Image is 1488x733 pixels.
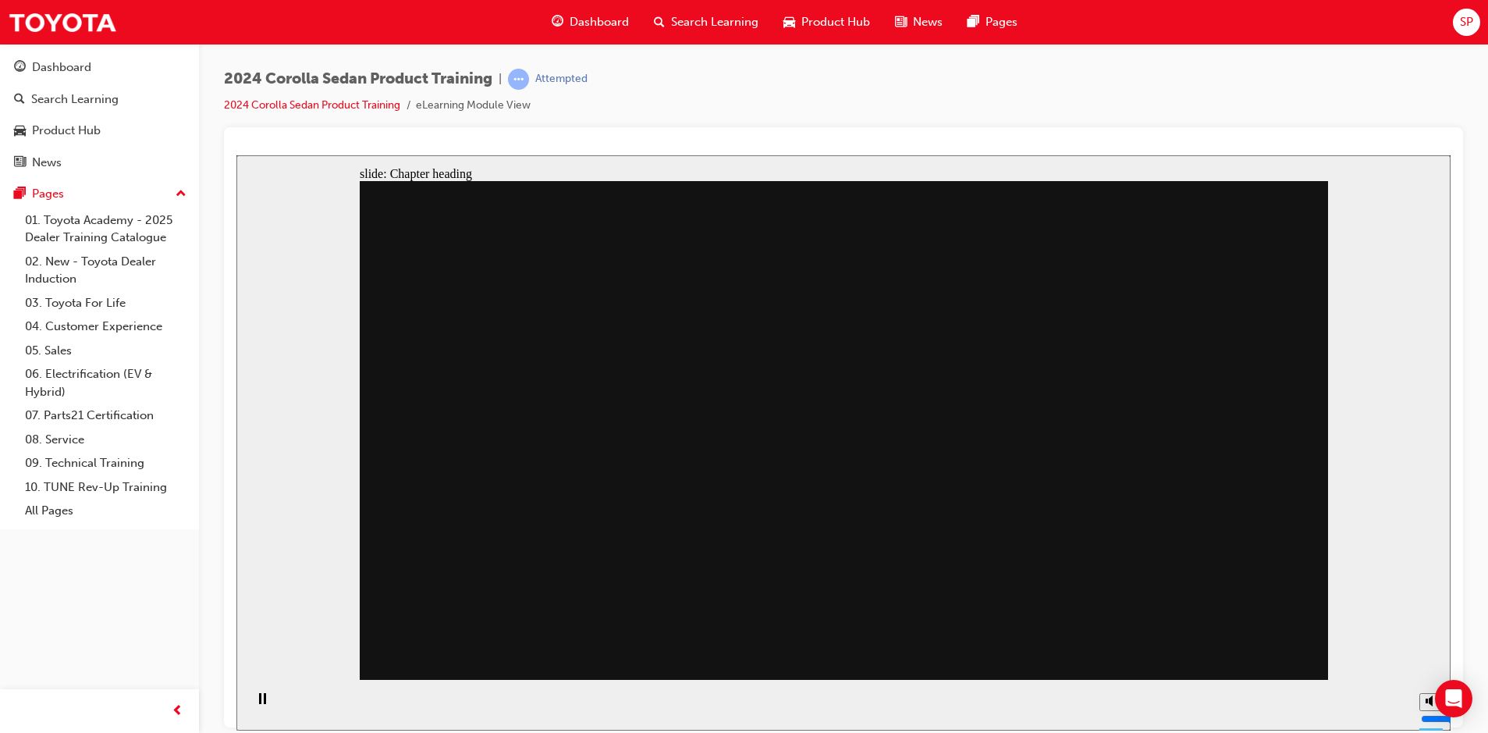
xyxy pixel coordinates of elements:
[32,122,101,140] div: Product Hub
[14,187,26,201] span: pages-icon
[6,116,193,145] a: Product Hub
[671,13,758,31] span: Search Learning
[552,12,563,32] span: guage-icon
[6,180,193,208] button: Pages
[19,451,193,475] a: 09. Technical Training
[31,91,119,109] div: Search Learning
[19,475,193,500] a: 10. TUNE Rev-Up Training
[32,185,64,203] div: Pages
[783,12,795,32] span: car-icon
[32,59,91,77] div: Dashboard
[19,362,193,404] a: 06. Electrification (EV & Hybrid)
[539,6,641,38] a: guage-iconDashboard
[8,5,117,40] img: Trak
[14,124,26,138] span: car-icon
[895,12,907,32] span: news-icon
[570,13,629,31] span: Dashboard
[1175,525,1206,575] div: misc controls
[6,50,193,180] button: DashboardSearch LearningProduct HubNews
[172,702,183,721] span: prev-icon
[968,12,979,32] span: pages-icon
[6,85,193,114] a: Search Learning
[771,6,883,38] a: car-iconProduct Hub
[1183,538,1208,556] button: Mute (Ctrl+Alt+M)
[1184,557,1285,570] input: volume
[19,291,193,315] a: 03. Toyota For Life
[654,12,665,32] span: search-icon
[176,184,186,205] span: up-icon
[985,13,1017,31] span: Pages
[641,6,771,38] a: search-iconSearch Learning
[14,156,26,170] span: news-icon
[224,70,492,88] span: 2024 Corolla Sedan Product Training
[19,208,193,250] a: 01. Toyota Academy - 2025 Dealer Training Catalogue
[14,93,25,107] span: search-icon
[8,537,34,564] button: Pause (Ctrl+Alt+P)
[19,250,193,291] a: 02. New - Toyota Dealer Induction
[801,13,870,31] span: Product Hub
[499,70,502,88] span: |
[224,98,400,112] a: 2024 Corolla Sedan Product Training
[19,428,193,452] a: 08. Service
[8,525,34,575] div: playback controls
[955,6,1030,38] a: pages-iconPages
[19,499,193,523] a: All Pages
[1453,9,1480,36] button: SP
[1435,680,1472,717] div: Open Intercom Messenger
[19,339,193,363] a: 05. Sales
[535,72,588,87] div: Attempted
[19,315,193,339] a: 04. Customer Experience
[32,154,62,172] div: News
[883,6,955,38] a: news-iconNews
[1460,13,1473,31] span: SP
[6,53,193,82] a: Dashboard
[913,13,943,31] span: News
[416,97,531,115] li: eLearning Module View
[508,69,529,90] span: learningRecordVerb_ATTEMPT-icon
[14,61,26,75] span: guage-icon
[19,404,193,428] a: 07. Parts21 Certification
[6,148,193,177] a: News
